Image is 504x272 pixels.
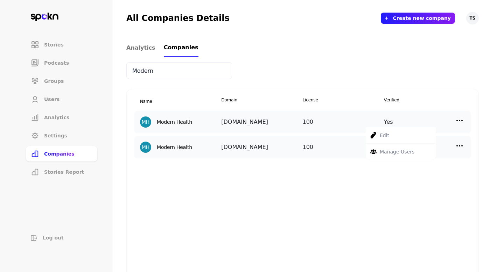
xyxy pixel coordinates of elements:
input: Search [126,62,232,79]
a: Settings [25,127,98,144]
div: 100 [303,116,384,128]
a: Groups [25,73,98,90]
a: Users [25,91,98,108]
span: Companies [44,150,75,157]
span: Podcasts [44,59,69,66]
span: Log out [43,234,64,241]
span: Groups [44,78,64,85]
div: Yes [384,116,465,128]
span: Settings [44,132,67,139]
a: Companies [164,39,198,57]
span: Stories Report [44,169,84,176]
span: Verified [384,97,465,105]
span: Name [140,99,152,104]
a: Stories Report [25,164,98,180]
div: MH [142,144,149,151]
span: Analytics [44,114,69,121]
a: Podcasts [25,55,98,71]
span: Analytics [126,44,155,52]
a: Companies [25,145,98,162]
h2: All Companies Details [126,13,230,24]
span: Users [44,96,59,103]
a: Stories [25,36,98,53]
div: [DOMAIN_NAME] [221,116,302,128]
h2: Modern Health [157,144,192,150]
div: MH [142,119,149,126]
span: Stories [44,41,64,48]
div: 100 [303,142,384,153]
button: Create new company [393,15,451,21]
div: [DOMAIN_NAME] [221,142,302,153]
p: Manage Users [380,148,414,156]
h2: Modern Health [157,119,192,125]
span: License [303,97,384,105]
p: Edit [380,131,389,139]
span: TS [470,15,476,21]
button: Log out [25,231,98,244]
a: Analytics [25,109,98,126]
span: Domain [221,97,302,105]
span: Companies [164,43,198,52]
button: TS [466,12,479,24]
a: Analytics [126,39,155,57]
